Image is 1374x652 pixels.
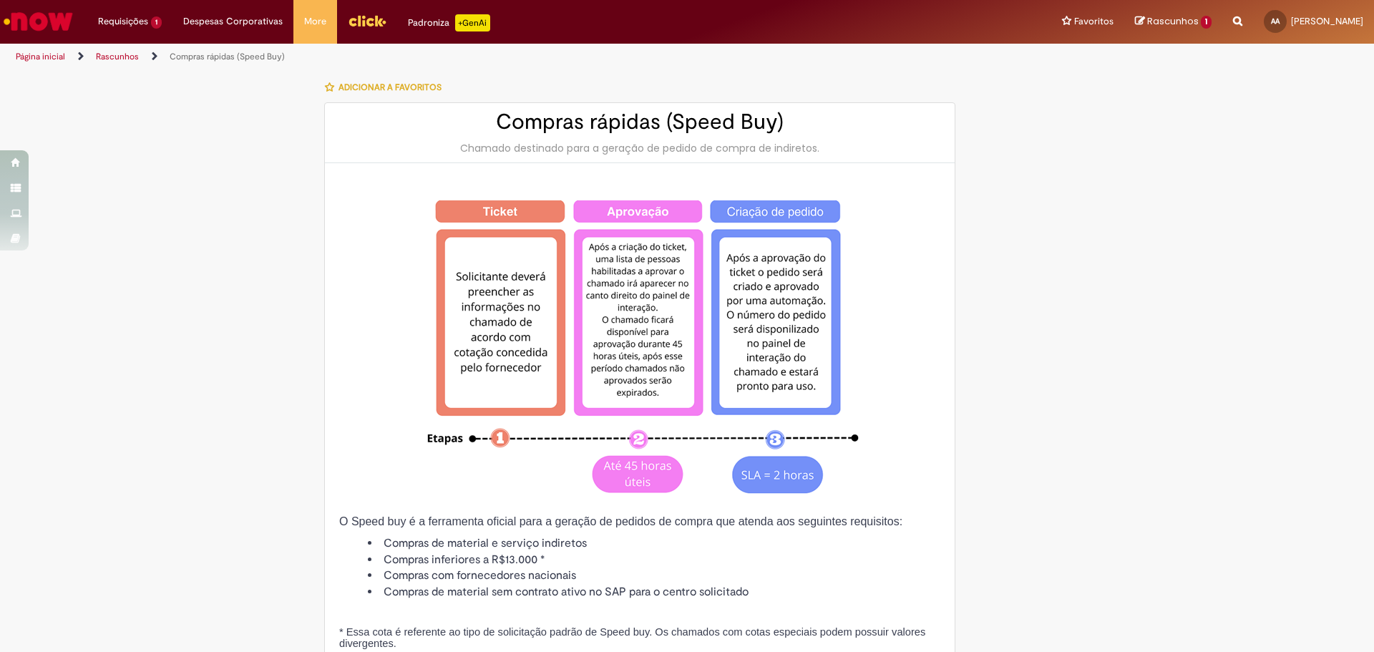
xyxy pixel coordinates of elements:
div: Chamado destinado para a geração de pedido de compra de indiretos. [339,141,940,155]
span: 1 [151,16,162,29]
a: Página inicial [16,51,65,62]
li: Compras de material e serviço indiretos [368,535,940,552]
span: * Essa cota é referente ao tipo de solicitação padrão de Speed buy. Os chamados com cotas especia... [339,626,925,649]
span: Requisições [98,14,148,29]
span: Adicionar a Favoritos [338,82,442,93]
a: Rascunhos [1135,15,1212,29]
span: Favoritos [1074,14,1114,29]
ul: Trilhas de página [11,44,905,70]
span: O Speed buy é a ferramenta oficial para a geração de pedidos de compra que atenda aos seguintes r... [339,515,902,527]
p: +GenAi [455,14,490,31]
img: click_logo_yellow_360x200.png [348,10,386,31]
a: Compras rápidas (Speed Buy) [170,51,285,62]
span: [PERSON_NAME] [1291,15,1363,27]
button: Adicionar a Favoritos [324,72,449,102]
div: Padroniza [408,14,490,31]
li: Compras com fornecedores nacionais [368,568,940,584]
span: AA [1271,16,1280,26]
li: Compras de material sem contrato ativo no SAP para o centro solicitado [368,584,940,600]
img: ServiceNow [1,7,75,36]
span: 1 [1201,16,1212,29]
span: More [304,14,326,29]
li: Compras inferiores a R$13.000 * [368,552,940,568]
h2: Compras rápidas (Speed Buy) [339,110,940,134]
span: Rascunhos [1147,14,1199,28]
span: Despesas Corporativas [183,14,283,29]
a: Rascunhos [96,51,139,62]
